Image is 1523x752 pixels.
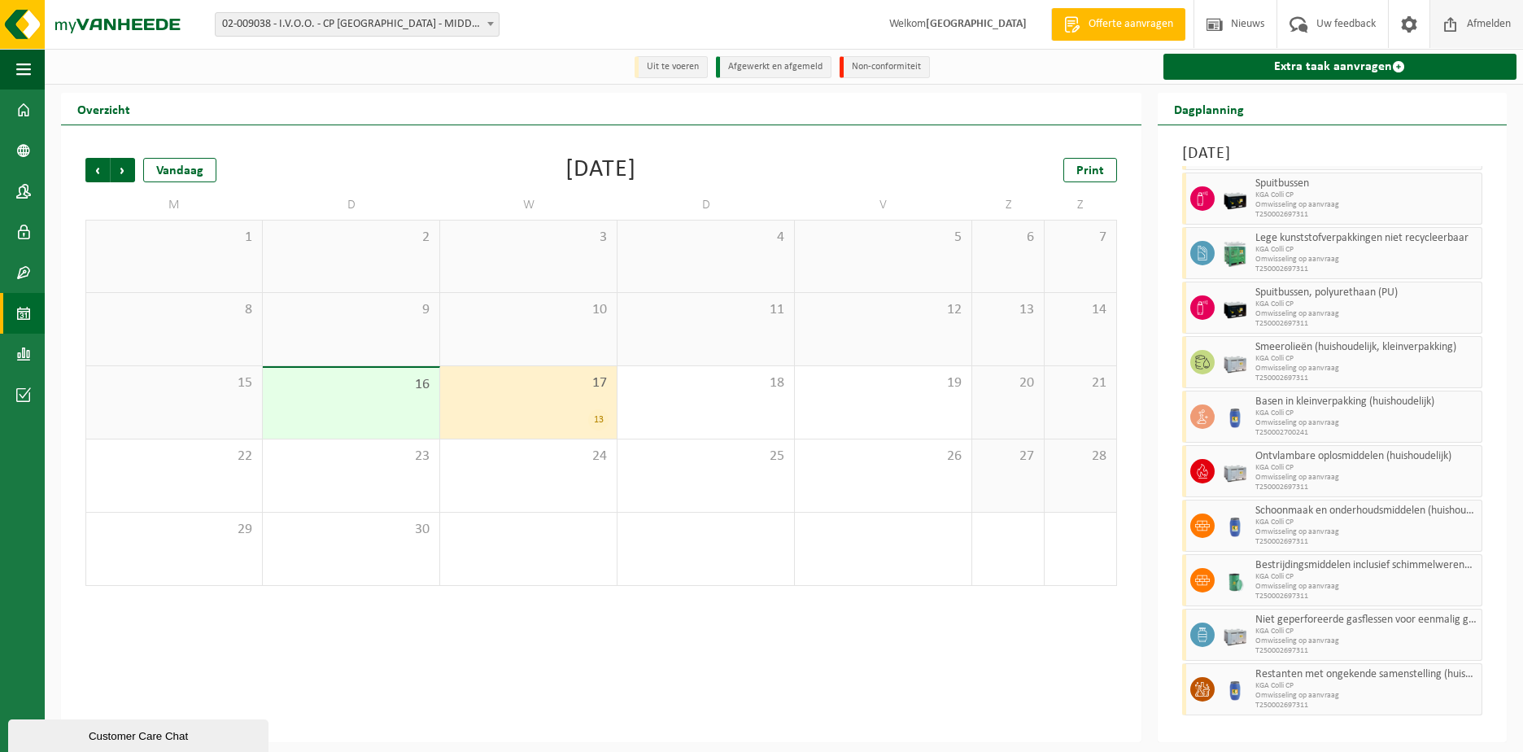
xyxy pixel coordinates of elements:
span: 02-009038 - I.V.O.O. - CP MIDDELKERKE - MIDDELKERKE [216,13,499,36]
span: Spuitbussen [1255,177,1477,190]
span: Niet geperforeerde gasflessen voor eenmalig gebruik (huishoudelijk) [1255,614,1477,627]
span: Omwisseling op aanvraag [1255,200,1477,210]
span: 23 [271,448,431,466]
span: 3 [448,229,609,247]
td: Z [972,190,1045,220]
span: KGA Colli CP [1255,627,1477,636]
span: 13 [980,301,1036,319]
span: KGA Colli CP [1255,409,1477,418]
span: Print [1076,164,1104,177]
span: T250002697311 [1255,319,1477,329]
span: Omwisseling op aanvraag [1255,473,1477,483]
span: T250002697311 [1255,646,1477,656]
h3: [DATE] [1182,142,1482,166]
span: Omwisseling op aanvraag [1255,364,1477,374]
img: PB-HB-1400-HPE-GN-11 [1223,240,1247,267]
span: Omwisseling op aanvraag [1255,309,1477,319]
div: 13 [588,409,609,431]
span: KGA Colli CP [1255,354,1477,364]
span: KGA Colli CP [1255,518,1477,527]
span: 11 [626,301,786,319]
span: Lege kunststofverpakkingen niet recycleerbaar [1255,232,1477,245]
span: Omwisseling op aanvraag [1255,527,1477,537]
li: Uit te voeren [635,56,708,78]
span: 18 [626,374,786,392]
td: Z [1045,190,1117,220]
span: KGA Colli CP [1255,572,1477,582]
span: 27 [980,448,1036,466]
td: W [440,190,617,220]
span: 1 [94,229,254,247]
iframe: chat widget [8,716,272,752]
span: Bestrijdingsmiddelen inclusief schimmelwerende beschermingsmiddelen (huishoudelijk) [1255,559,1477,572]
span: 15 [94,374,254,392]
img: PB-LB-0680-HPE-BK-11 [1223,186,1247,211]
span: 6 [980,229,1036,247]
span: KGA Colli CP [1255,245,1477,255]
span: Spuitbussen, polyurethaan (PU) [1255,286,1477,299]
td: V [795,190,972,220]
img: PB-LB-0680-HPE-BK-11 [1223,295,1247,320]
span: Smeerolieën (huishoudelijk, kleinverpakking) [1255,341,1477,354]
span: 8 [94,301,254,319]
span: 22 [94,448,254,466]
span: KGA Colli CP [1255,681,1477,691]
span: 12 [803,301,963,319]
td: D [617,190,795,220]
span: Restanten met ongekende samenstelling (huishoudelijk) [1255,668,1477,681]
span: Omwisseling op aanvraag [1255,636,1477,646]
span: 14 [1053,301,1108,319]
span: 10 [448,301,609,319]
span: Omwisseling op aanvraag [1255,691,1477,701]
a: Print [1063,158,1117,182]
img: PB-OT-0120-HPE-00-02 [1223,514,1247,538]
td: M [85,190,263,220]
span: 19 [803,374,963,392]
span: Vorige [85,158,110,182]
span: T250002697311 [1255,483,1477,492]
span: 02-009038 - I.V.O.O. - CP MIDDELKERKE - MIDDELKERKE [215,12,500,37]
span: T250002697311 [1255,701,1477,710]
img: PB-OT-0200-MET-00-02 [1223,568,1247,592]
img: PB-LB-0680-HPE-GY-11 [1223,350,1247,374]
span: Omwisseling op aanvraag [1255,418,1477,428]
td: D [263,190,440,220]
span: T250002697311 [1255,374,1477,383]
span: 2 [271,229,431,247]
span: 17 [448,374,609,392]
img: PB-LB-0680-HPE-GY-11 [1223,459,1247,483]
span: 29 [94,521,254,539]
span: T250002697311 [1255,537,1477,547]
li: Non-conformiteit [840,56,930,78]
img: PB-OT-0120-HPE-00-02 [1223,404,1247,429]
span: 26 [803,448,963,466]
span: 28 [1053,448,1108,466]
h2: Dagplanning [1158,93,1260,125]
span: KGA Colli CP [1255,463,1477,473]
span: 30 [271,521,431,539]
span: 20 [980,374,1036,392]
span: Ontvlambare oplosmiddelen (huishoudelijk) [1255,450,1477,463]
a: Offerte aanvragen [1051,8,1185,41]
span: KGA Colli CP [1255,190,1477,200]
span: T250002697311 [1255,592,1477,601]
li: Afgewerkt en afgemeld [716,56,831,78]
div: Vandaag [143,158,216,182]
span: Offerte aanvragen [1084,16,1177,33]
span: 4 [626,229,786,247]
span: 7 [1053,229,1108,247]
img: PB-LB-0680-HPE-GY-11 [1223,623,1247,647]
div: [DATE] [565,158,636,182]
span: T250002697311 [1255,210,1477,220]
span: 25 [626,448,786,466]
a: Extra taak aanvragen [1163,54,1516,80]
h2: Overzicht [61,93,146,125]
span: Omwisseling op aanvraag [1255,255,1477,265]
span: Schoonmaak en onderhoudsmiddelen (huishoudelijk) [1255,505,1477,518]
span: T250002700241 [1255,428,1477,438]
span: Omwisseling op aanvraag [1255,582,1477,592]
span: 9 [271,301,431,319]
span: T250002697311 [1255,265,1477,274]
span: KGA Colli CP [1255,299,1477,309]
